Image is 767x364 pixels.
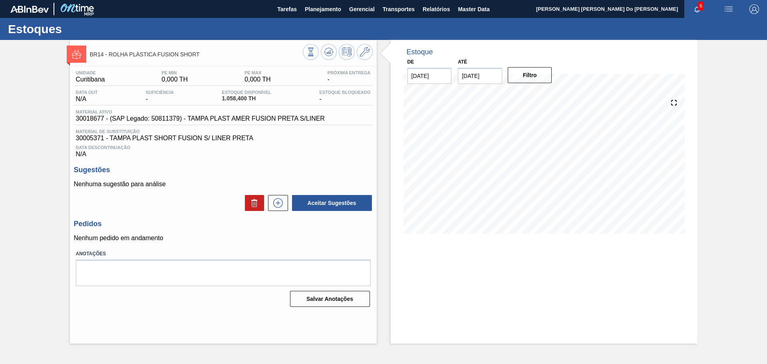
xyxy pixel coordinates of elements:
[74,220,373,228] h3: Pedidos
[74,181,373,188] p: Nenhuma sugestão para análise
[222,95,271,101] span: 1.058,400 TH
[74,166,373,174] h3: Sugestões
[76,145,371,150] span: Data Descontinuação
[162,76,188,83] span: 0,000 TH
[698,2,704,10] span: 6
[76,129,371,134] span: Material de Substituição
[241,195,264,211] div: Excluir Sugestões
[357,44,373,60] button: Ir ao Master Data / Geral
[458,4,489,14] span: Master Data
[508,67,552,83] button: Filtro
[339,44,355,60] button: Programar Estoque
[76,90,98,95] span: Data out
[76,76,105,83] span: Curitibana
[292,195,372,211] button: Aceitar Sugestões
[264,195,288,211] div: Nova sugestão
[458,68,502,84] input: dd/mm/yyyy
[724,4,733,14] img: userActions
[76,135,371,142] span: 30005371 - TAMPA PLAST SHORT FUSION S/ LINER PRETA
[321,44,337,60] button: Atualizar Gráfico
[326,70,373,83] div: -
[305,4,341,14] span: Planejamento
[222,90,271,95] span: Estoque Disponível
[328,70,371,75] span: Próxima Entrega
[146,90,174,95] span: Suficiência
[72,49,81,59] img: Ícone
[383,4,415,14] span: Transportes
[349,4,375,14] span: Gerencial
[8,24,150,34] h1: Estoques
[290,291,370,307] button: Salvar Anotações
[458,59,467,65] label: Até
[90,52,303,58] span: BR14 - ROLHA PLÁSTICA FUSION SHORT
[407,59,414,65] label: De
[76,109,325,114] span: Material ativo
[162,70,188,75] span: PE MIN
[288,194,373,212] div: Aceitar Sugestões
[76,248,371,260] label: Anotações
[749,4,759,14] img: Logout
[317,90,372,103] div: -
[74,142,373,158] div: N/A
[74,235,373,242] p: Nenhum pedido em andamento
[407,48,433,56] div: Estoque
[407,68,452,84] input: dd/mm/yyyy
[684,4,710,15] button: Notificações
[277,4,297,14] span: Tarefas
[76,115,325,122] span: 30018677 - (SAP Legado: 50811379) - TAMPA PLAST AMER FUSION PRETA S/LINER
[423,4,450,14] span: Relatórios
[74,90,100,103] div: N/A
[244,76,271,83] span: 0,000 TH
[144,90,176,103] div: -
[76,70,105,75] span: Unidade
[319,90,370,95] span: Estoque Bloqueado
[10,6,49,13] img: TNhmsLtSVTkK8tSr43FrP2fwEKptu5GPRR3wAAAABJRU5ErkJggg==
[303,44,319,60] button: Visão Geral dos Estoques
[244,70,271,75] span: PE MAX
